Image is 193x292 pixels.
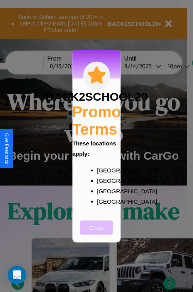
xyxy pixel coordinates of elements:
[72,103,121,138] h2: Promo Terms
[8,266,26,284] div: Open Intercom Messenger
[97,186,112,196] p: [GEOGRAPHIC_DATA]
[73,140,116,157] b: These locations apply:
[97,196,112,206] p: [GEOGRAPHIC_DATA]
[45,90,147,103] h3: BACK2SCHOOL20
[4,133,9,164] div: Give Feedback
[97,165,112,175] p: [GEOGRAPHIC_DATA]
[97,175,112,186] p: [GEOGRAPHIC_DATA]
[80,220,113,235] button: Close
